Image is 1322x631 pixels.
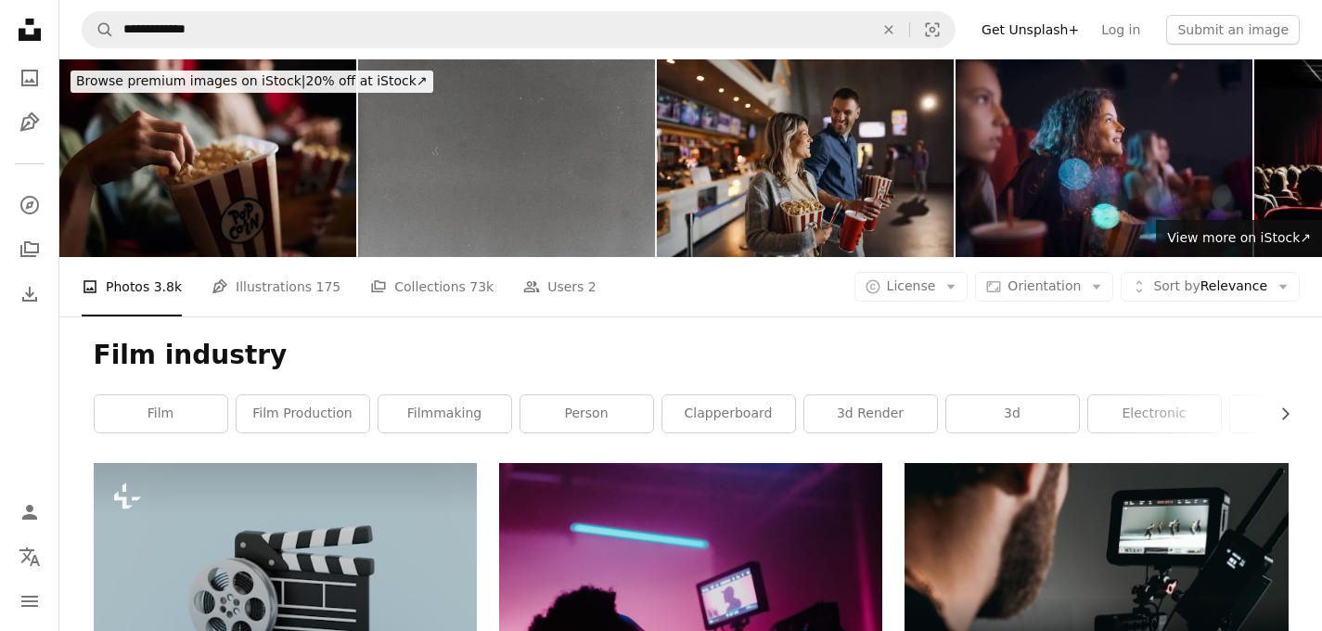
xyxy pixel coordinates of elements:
[95,395,227,432] a: film
[59,59,444,104] a: Browse premium images on iStock|20% off at iStock↗
[83,12,114,47] button: Search Unsplash
[868,12,909,47] button: Clear
[804,395,937,432] a: 3d render
[1153,278,1200,293] span: Sort by
[76,73,305,88] span: Browse premium images on iStock |
[1268,395,1289,432] button: scroll list to the right
[1167,230,1311,245] span: View more on iStock ↗
[11,494,48,531] a: Log in / Sign up
[11,276,48,313] a: Download History
[946,395,1079,432] a: 3d
[11,583,48,620] button: Menu
[237,395,369,432] a: film production
[887,278,936,293] span: License
[469,277,494,297] span: 73k
[94,582,477,599] a: a movie clapper and a movie reel
[379,395,511,432] a: filmmaking
[370,257,494,316] a: Collections 73k
[11,187,48,224] a: Explore
[1156,220,1322,257] a: View more on iStock↗
[76,73,428,88] span: 20% off at iStock ↗
[588,277,597,297] span: 2
[1090,15,1151,45] a: Log in
[59,59,356,257] img: Close up of eating popcorn in cinema.
[11,231,48,268] a: Collections
[82,11,956,48] form: Find visuals sitewide
[316,277,341,297] span: 175
[11,104,48,141] a: Illustrations
[975,272,1113,302] button: Orientation
[1088,395,1221,432] a: electronic
[910,12,955,47] button: Visual search
[11,59,48,97] a: Photos
[1153,277,1267,296] span: Relevance
[1166,15,1300,45] button: Submit an image
[94,339,1289,372] h1: Film industry
[523,257,597,316] a: Users 2
[1121,272,1300,302] button: Sort byRelevance
[657,59,954,257] img: Happy couple bought popcorn and drinks before movie projection in cinema.
[358,59,655,257] img: Real 400 Iso Black and white film grain scan background
[970,15,1090,45] a: Get Unsplash+
[1008,278,1081,293] span: Orientation
[212,257,340,316] a: Illustrations 175
[520,395,653,432] a: person
[11,538,48,575] button: Language
[956,59,1252,257] img: Happy little girl enjoying in movie projection at theatre.
[662,395,795,432] a: clapperboard
[854,272,969,302] button: License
